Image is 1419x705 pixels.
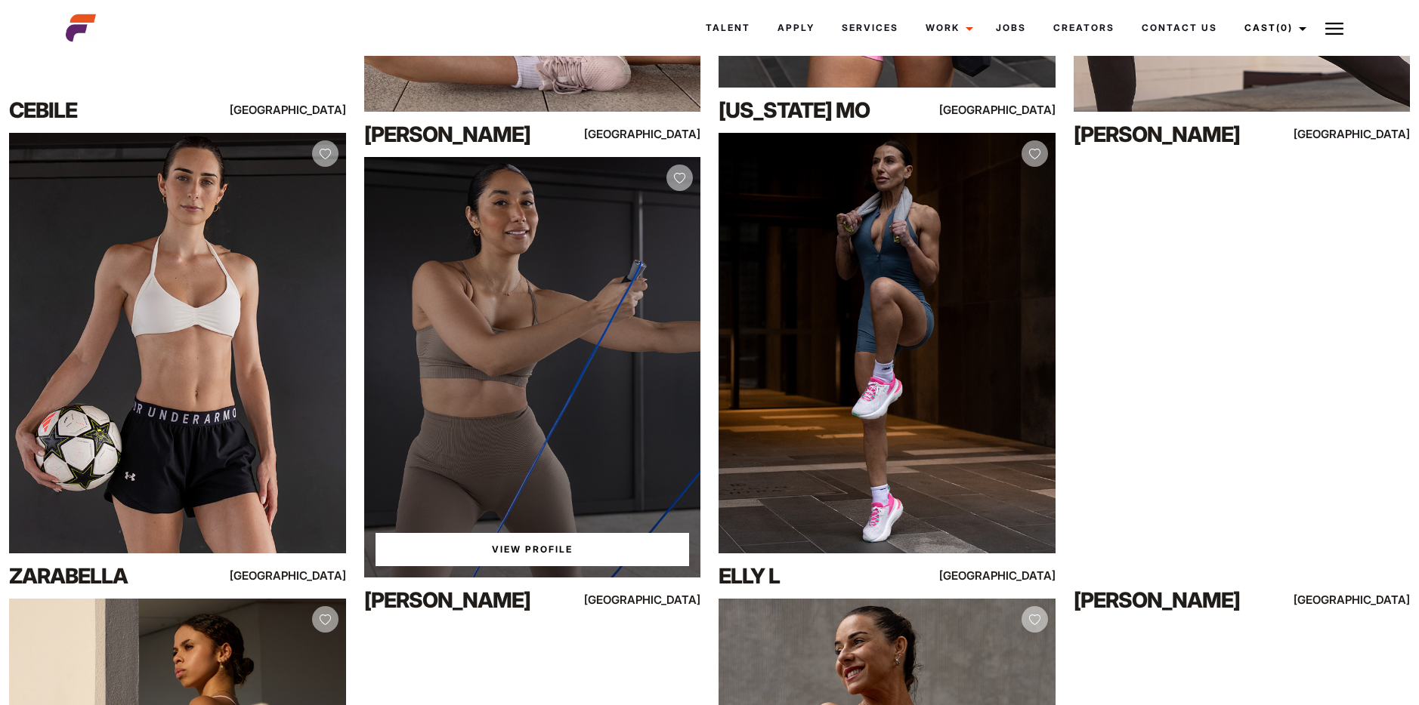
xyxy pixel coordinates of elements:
[719,95,920,125] div: [US_STATE] Mo
[1325,20,1343,38] img: Burger icon
[982,8,1040,48] a: Jobs
[9,95,211,125] div: Cebile
[599,125,700,143] div: [GEOGRAPHIC_DATA]
[245,100,346,119] div: [GEOGRAPHIC_DATA]
[828,8,912,48] a: Services
[1231,8,1315,48] a: Cast(0)
[764,8,828,48] a: Apply
[66,13,96,43] img: cropped-aefm-brand-fav-22-square.png
[1309,125,1410,143] div: [GEOGRAPHIC_DATA]
[9,561,211,591] div: Zarabella
[954,100,1056,119] div: [GEOGRAPHIC_DATA]
[1309,590,1410,609] div: [GEOGRAPHIC_DATA]
[1128,8,1231,48] a: Contact Us
[692,8,764,48] a: Talent
[599,590,700,609] div: [GEOGRAPHIC_DATA]
[376,533,690,566] a: View Suzan Na'sProfile
[1040,8,1128,48] a: Creators
[912,8,982,48] a: Work
[1276,22,1293,33] span: (0)
[364,119,566,149] div: [PERSON_NAME]
[245,566,346,585] div: [GEOGRAPHIC_DATA]
[954,566,1056,585] div: [GEOGRAPHIC_DATA]
[719,561,920,591] div: Elly L
[364,585,566,615] div: [PERSON_NAME]
[1074,585,1275,615] div: [PERSON_NAME]
[1074,119,1275,149] div: [PERSON_NAME]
